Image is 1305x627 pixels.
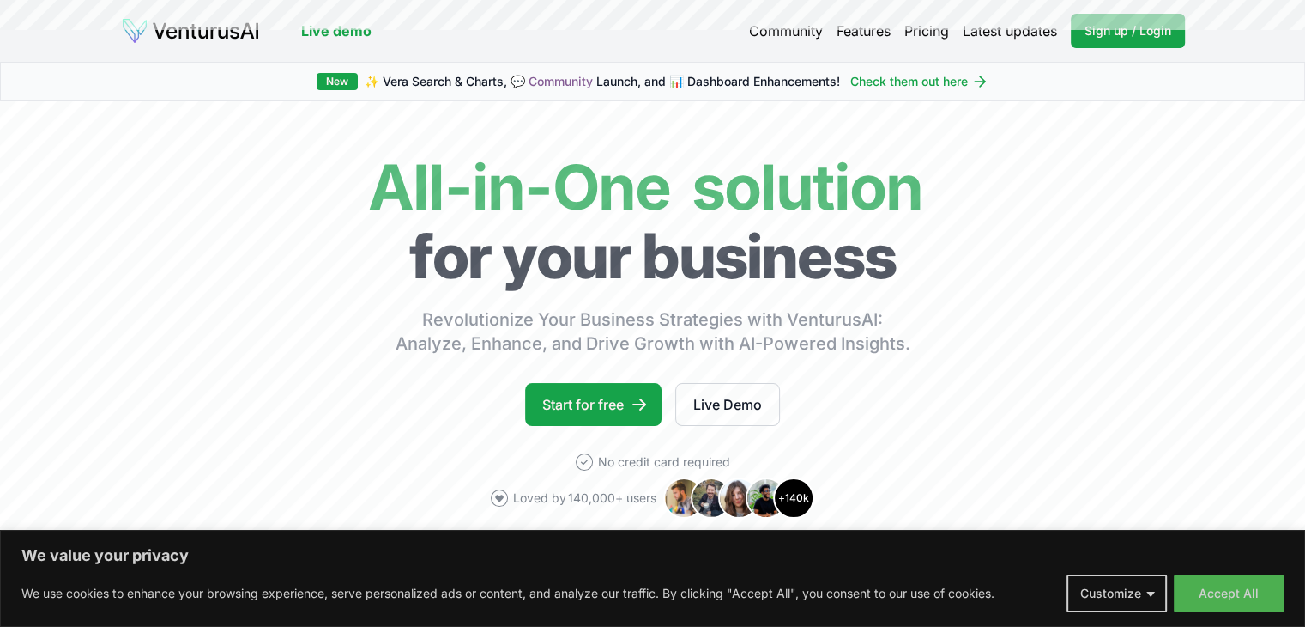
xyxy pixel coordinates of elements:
[904,21,949,41] a: Pricing
[121,17,260,45] img: logo
[1071,14,1185,48] a: Sign up / Login
[317,73,358,90] div: New
[663,478,704,519] img: Avatar 1
[301,21,372,41] a: Live demo
[1066,575,1167,612] button: Customize
[746,478,787,519] img: Avatar 4
[1084,22,1171,40] span: Sign up / Login
[21,583,994,604] p: We use cookies to enhance your browsing experience, serve personalized ads or content, and analyz...
[365,73,840,90] span: ✨ Vera Search & Charts, 💬 Launch, and 📊 Dashboard Enhancements!
[1174,575,1284,612] button: Accept All
[963,21,1057,41] a: Latest updates
[850,73,988,90] a: Check them out here
[718,478,759,519] img: Avatar 3
[529,74,593,88] a: Community
[837,21,891,41] a: Features
[21,545,1284,566] p: We value your privacy
[691,478,732,519] img: Avatar 2
[675,383,780,426] a: Live Demo
[525,383,662,426] a: Start for free
[749,21,823,41] a: Community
